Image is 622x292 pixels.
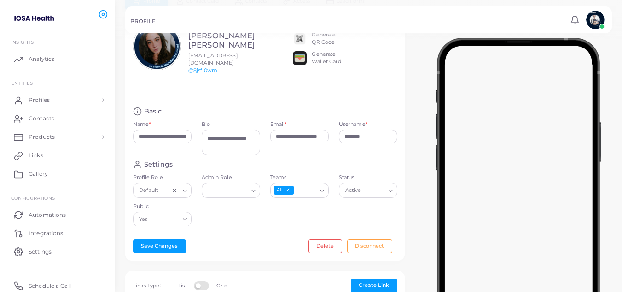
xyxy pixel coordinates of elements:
[133,121,151,128] label: Name
[363,185,385,196] input: Search for option
[133,212,192,226] div: Search for option
[133,183,192,197] div: Search for option
[11,195,55,201] span: Configurations
[7,146,108,165] a: Links
[188,52,238,66] span: [EMAIL_ADDRESS][DOMAIN_NAME]
[171,187,178,194] button: Clear Selected
[206,185,248,196] input: Search for option
[29,114,54,123] span: Contacts
[216,282,227,290] label: Grid
[295,185,316,196] input: Search for option
[188,67,217,73] a: @8jsfi0wm
[29,170,48,178] span: Gallery
[29,211,66,219] span: Automations
[29,151,43,160] span: Links
[308,239,342,253] button: Delete
[312,51,341,66] div: Generate Wallet Card
[178,282,186,290] label: List
[7,128,108,146] a: Products
[270,183,329,197] div: Search for option
[133,282,161,289] span: Links Type:
[344,186,362,196] span: Active
[347,239,392,253] button: Disconnect
[150,214,179,224] input: Search for option
[339,183,397,197] div: Search for option
[130,18,156,24] h5: PROFILE
[29,133,55,141] span: Products
[202,174,260,181] label: Admin Role
[202,121,260,128] label: Bio
[7,165,108,183] a: Gallery
[339,121,367,128] label: Username
[138,186,159,196] span: Default
[339,174,397,181] label: Status
[160,185,169,196] input: Search for option
[138,215,149,224] span: Yes
[285,187,291,193] button: Deselect All
[7,109,108,128] a: Contacts
[586,11,605,29] img: avatar
[144,107,162,116] h4: Basic
[29,229,63,238] span: Integrations
[202,183,260,197] div: Search for option
[270,174,329,181] label: Teams
[133,174,192,181] label: Profile Role
[29,55,54,63] span: Analytics
[8,9,59,26] img: logo
[7,224,108,242] a: Integrations
[583,11,607,29] a: avatar
[274,186,294,195] span: All
[7,205,108,224] a: Automations
[293,51,307,65] img: apple-wallet.png
[133,203,192,210] label: Public
[29,96,50,104] span: Profiles
[7,91,108,109] a: Profiles
[11,39,34,45] span: INSIGHTS
[29,282,71,290] span: Schedule a Call
[11,80,33,86] span: ENTITIES
[29,248,52,256] span: Settings
[7,50,108,68] a: Analytics
[359,282,389,288] span: Create Link
[270,121,287,128] label: Email
[133,239,186,253] button: Save Changes
[144,160,173,169] h4: Settings
[7,242,108,261] a: Settings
